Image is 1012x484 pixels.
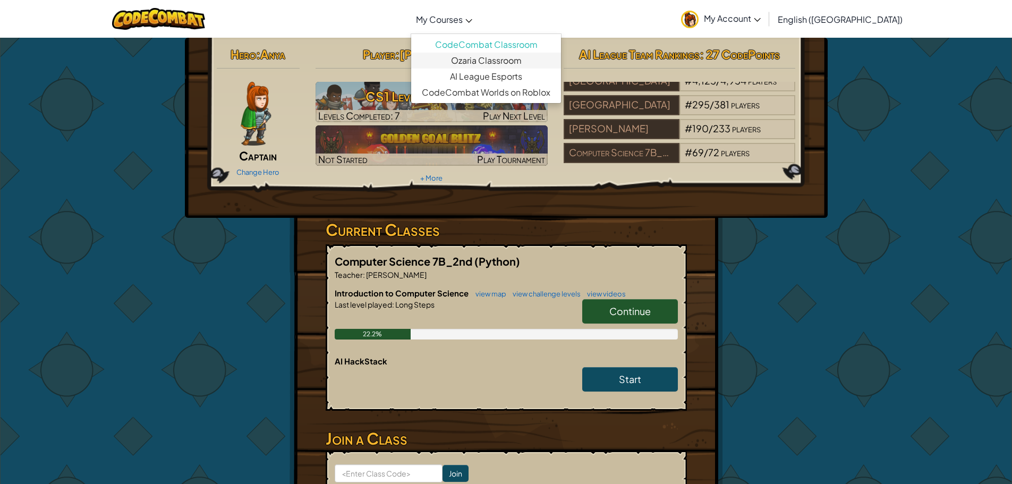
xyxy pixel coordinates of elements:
[420,174,443,182] a: + More
[704,146,708,158] span: /
[335,300,392,309] span: Last level played
[335,329,411,339] div: 22.2%
[710,98,714,111] span: /
[582,290,626,298] a: view videos
[231,47,256,62] span: Hero
[732,122,761,134] span: players
[318,109,400,122] span: Levels Completed: 7
[112,8,205,30] img: CodeCombat logo
[411,5,478,33] a: My Courses
[392,300,394,309] span: :
[681,11,699,28] img: avatar
[685,146,692,158] span: #
[411,53,561,69] a: Ozaria Classroom
[335,254,474,268] span: Computer Science 7B_2nd
[564,105,796,117] a: [GEOGRAPHIC_DATA]#295/381players
[474,254,520,268] span: (Python)
[335,356,387,366] span: AI HackStack
[335,288,470,298] span: Introduction to Computer Science
[318,153,368,165] span: Not Started
[709,122,713,134] span: /
[772,5,908,33] a: English ([GEOGRAPHIC_DATA])
[316,84,548,108] h3: CS1 Level 7: True Names
[326,427,687,451] h3: Join a Class
[316,125,548,166] a: Not StartedPlay Tournament
[692,146,704,158] span: 69
[256,47,260,62] span: :
[564,95,679,115] div: [GEOGRAPHIC_DATA]
[704,13,761,24] span: My Account
[714,98,729,111] span: 381
[260,47,285,62] span: Anya
[411,69,561,84] a: AI League Esports
[365,270,427,279] span: [PERSON_NAME]
[721,146,750,158] span: players
[579,47,700,62] span: AI League Team Rankings
[416,14,463,25] span: My Courses
[582,367,678,392] a: Start
[483,109,545,122] span: Play Next Level
[443,465,469,482] input: Join
[394,300,435,309] span: Long Steps
[564,143,679,163] div: Computer Science 7B_2nd
[316,82,548,122] a: Play Next Level
[564,119,679,139] div: [PERSON_NAME]
[507,290,581,298] a: view challenge levels
[477,153,545,165] span: Play Tournament
[411,37,561,53] a: CodeCombat Classroom
[778,14,903,25] span: English ([GEOGRAPHIC_DATA])
[692,122,709,134] span: 190
[564,153,796,165] a: Computer Science 7B_2nd#69/72players
[399,47,500,62] span: [PERSON_NAME]
[713,122,730,134] span: 233
[236,168,279,176] a: Change Hero
[316,125,548,166] img: Golden Goal
[708,146,719,158] span: 72
[676,2,766,36] a: My Account
[731,98,760,111] span: players
[335,270,363,279] span: Teacher
[609,305,651,317] span: Continue
[326,218,687,242] h3: Current Classes
[411,84,561,100] a: CodeCombat Worlds on Roblox
[239,148,277,163] span: Captain
[470,290,506,298] a: view map
[700,47,780,62] span: : 27 CodePoints
[241,82,271,146] img: captain-pose.png
[619,373,641,385] span: Start
[363,270,365,279] span: :
[692,98,710,111] span: 295
[564,81,796,94] a: [GEOGRAPHIC_DATA]#4,125/4,954players
[685,98,692,111] span: #
[685,122,692,134] span: #
[363,47,395,62] span: Player
[564,129,796,141] a: [PERSON_NAME]#190/233players
[316,82,548,122] img: CS1 Level 7: True Names
[395,47,399,62] span: :
[335,464,443,482] input: <Enter Class Code>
